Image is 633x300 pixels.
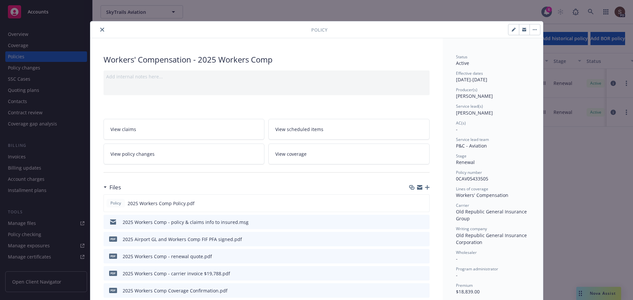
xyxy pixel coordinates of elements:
span: pdf [109,271,117,276]
div: Files [104,183,121,192]
button: preview file [421,270,427,277]
span: Policy [311,26,327,33]
span: Status [456,54,467,60]
div: 2025 Workers Comp - carrier invoice $19,788.pdf [123,270,230,277]
span: View scheduled items [275,126,323,133]
span: Lines of coverage [456,186,488,192]
button: download file [410,236,416,243]
span: Producer(s) [456,87,477,93]
a: View claims [104,119,265,140]
button: download file [410,253,416,260]
span: Writing company [456,226,487,232]
span: Service lead team [456,137,489,142]
button: preview file [421,200,427,207]
span: View coverage [275,150,307,157]
button: download file [410,287,416,294]
a: View policy changes [104,144,265,164]
span: - [456,272,458,278]
span: Policy [109,200,122,206]
button: download file [410,270,416,277]
span: Stage [456,153,467,159]
span: Premium [456,283,473,288]
span: [PERSON_NAME] [456,110,493,116]
div: Workers' Compensation - 2025 Workers Comp [104,54,430,65]
span: Program administrator [456,266,498,272]
div: 2025 Workers Comp Coverage Confirmation.pdf [123,287,227,294]
a: View coverage [268,144,430,164]
button: preview file [421,287,427,294]
div: [DATE] - [DATE] [456,70,530,83]
span: Policy number [456,170,482,175]
span: pdf [109,236,117,241]
span: Carrier [456,203,469,208]
span: pdf [109,288,117,293]
button: preview file [421,253,427,260]
span: View claims [110,126,136,133]
span: Wholesaler [456,250,477,255]
button: download file [410,219,416,226]
h3: Files [109,183,121,192]
div: 2025 Workers Comp - policy & claims info to insured.msg [123,219,249,226]
button: close [98,26,106,34]
button: preview file [421,219,427,226]
span: 0CAV05433505 [456,176,488,182]
div: 2025 Airport GL and Workers Comp FIF PFA signed.pdf [123,236,242,243]
span: Old Republic General Insurance Corporation [456,232,528,245]
span: Active [456,60,469,66]
span: 2025 Workers Comp Policy.pdf [128,200,195,207]
span: Service lead(s) [456,103,483,109]
a: View scheduled items [268,119,430,140]
div: Workers' Compensation [456,192,530,199]
button: preview file [421,236,427,243]
button: download file [410,200,415,207]
span: P&C - Aviation [456,143,487,149]
span: Old Republic General Insurance Group [456,208,528,222]
span: [PERSON_NAME] [456,93,493,99]
span: $18,839.00 [456,288,480,295]
span: pdf [109,254,117,259]
div: 2025 Workers Comp - renewal quote.pdf [123,253,212,260]
span: View policy changes [110,150,155,157]
span: Effective dates [456,70,483,76]
span: - [456,126,458,132]
div: Add internal notes here... [106,73,427,80]
span: - [456,256,458,262]
span: AC(s) [456,120,466,126]
span: Renewal [456,159,475,165]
